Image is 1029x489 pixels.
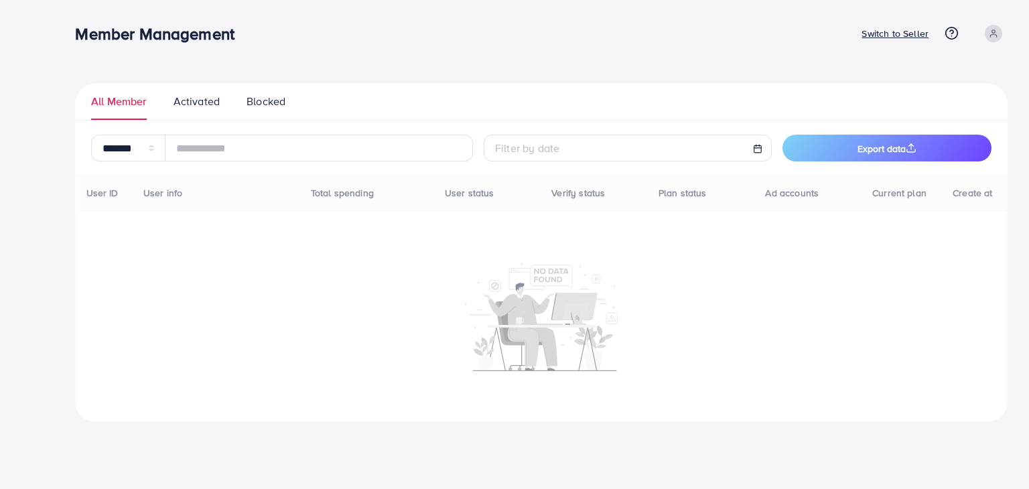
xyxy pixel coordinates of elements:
[495,141,559,155] span: Filter by date
[782,135,991,161] button: Export data
[862,25,929,42] p: Switch to Seller
[75,24,245,44] h3: Member Management
[247,94,285,109] span: Blocked
[91,94,147,109] span: All Member
[174,94,220,109] span: Activated
[857,142,916,155] span: Export data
